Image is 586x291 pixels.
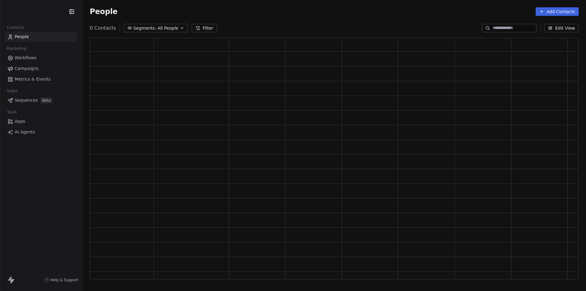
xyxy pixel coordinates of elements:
button: Edit View [544,24,579,32]
span: Contacts [4,23,27,32]
a: Campaigns [5,64,77,74]
span: AI Agents [15,129,35,135]
span: People [90,7,118,16]
span: Apps [15,118,25,125]
a: Workflows [5,53,77,63]
button: Add Contacts [536,7,579,16]
button: Filter [192,24,217,32]
a: People [5,32,77,42]
a: Apps [5,116,77,126]
span: Sequences [15,97,38,104]
span: Beta [40,97,52,104]
span: Metrics & Events [15,76,51,82]
span: People [15,34,29,40]
a: SequencesBeta [5,95,77,105]
span: Workflows [15,55,37,61]
a: AI Agents [5,127,77,137]
span: Sales [4,86,20,96]
span: Segments: [133,25,156,31]
a: Help & Support [44,278,78,282]
span: Marketing [4,44,29,53]
span: 0 Contacts [90,24,116,32]
span: All People [157,25,178,31]
a: Metrics & Events [5,74,77,84]
span: Tools [4,107,19,117]
span: Help & Support [50,278,78,282]
span: Campaigns [15,65,38,72]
